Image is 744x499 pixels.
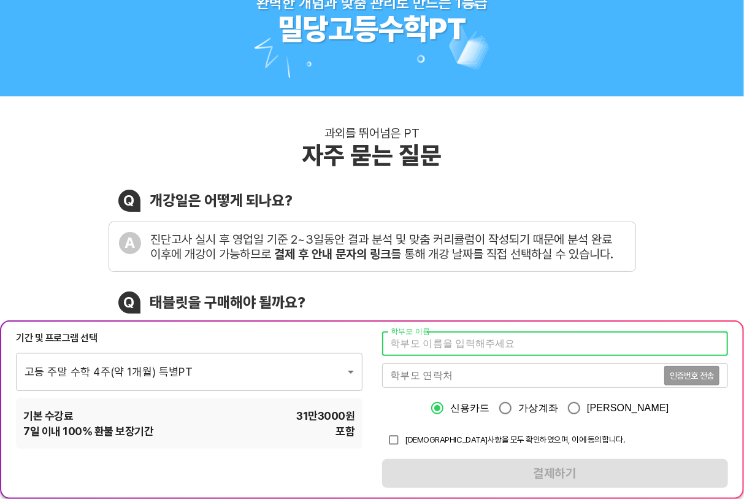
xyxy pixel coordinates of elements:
[336,424,355,439] span: 포함
[405,435,625,444] span: [DEMOGRAPHIC_DATA]사항을 모두 확인하였으며, 이에 동의합니다.
[587,401,669,416] span: [PERSON_NAME]
[296,408,355,424] span: 31만3000 원
[151,232,626,261] div: 진단고사 실시 후 영업일 기준 2~3일동안 결과 분석 및 맞춤 커리큘럼이 작성되기 때문에 분석 완료 이후에 개강이 가능하므로 를 통해 개강 날짜를 직접 선택하실 수 있습니다.
[518,401,558,416] span: 가상계좌
[118,292,140,314] div: Q
[275,247,391,261] b: 결제 후 안내 문자의 링크
[302,141,442,170] div: 자주 묻는 질문
[150,191,293,209] div: 개강일은 어떻게 되나요?
[23,408,73,424] span: 기본 수강료
[382,363,664,388] input: 학부모 연락처를 입력해주세요
[382,331,729,356] input: 학부모 이름을 입력해주세요
[450,401,490,416] span: 신용카드
[324,126,420,141] div: 과외를 뛰어넘은 PT
[119,232,141,254] div: A
[16,352,362,390] div: 고등 주말 수학 4주(약 1개월) 특별PT
[16,331,362,345] div: 기간 및 프로그램 선택
[278,12,466,47] div: 밀당고등수학PT
[23,424,153,439] span: 7 일 이내 100% 환불 보장기간
[118,190,140,212] div: Q
[150,293,306,311] div: 태블릿을 구매해야 될까요?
